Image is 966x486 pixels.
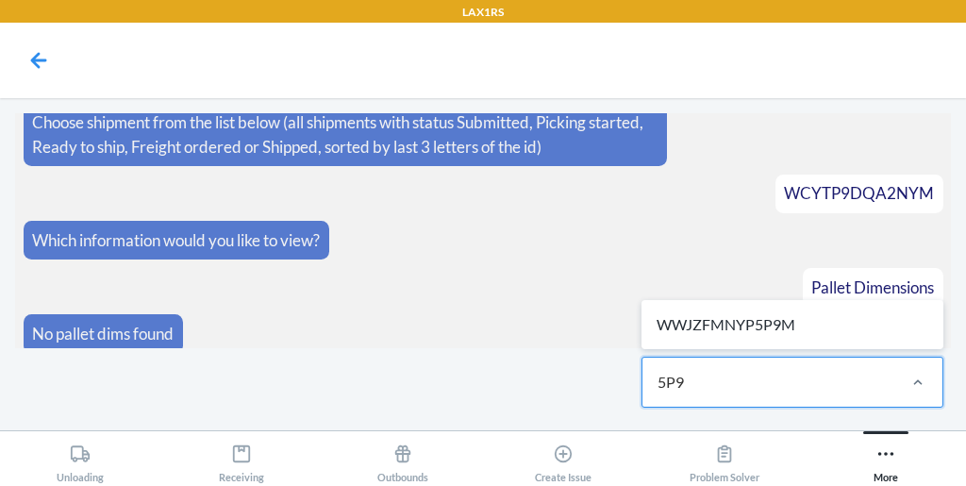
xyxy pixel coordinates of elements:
[219,436,264,483] div: Receiving
[322,431,483,483] button: Outbounds
[32,228,320,253] p: Which information would you like to view?
[57,436,104,483] div: Unloading
[32,110,658,159] p: Choose shipment from the list below (all shipments with status Submitted, Picking started, Ready ...
[811,277,934,297] span: Pallet Dimensions
[483,431,644,483] button: Create Issue
[644,431,806,483] button: Problem Solver
[462,4,504,21] p: LAX1RS
[690,436,759,483] div: Problem Solver
[645,304,940,345] div: WWJZFMNYP5P9M
[377,436,428,483] div: Outbounds
[32,322,174,346] p: No pallet dims found
[161,431,323,483] button: Receiving
[658,371,686,394] input: WWJZFMNYP5P9M
[784,183,934,203] span: WCYTP9DQA2NYM
[874,436,898,483] div: More
[535,436,591,483] div: Create Issue
[805,431,966,483] button: More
